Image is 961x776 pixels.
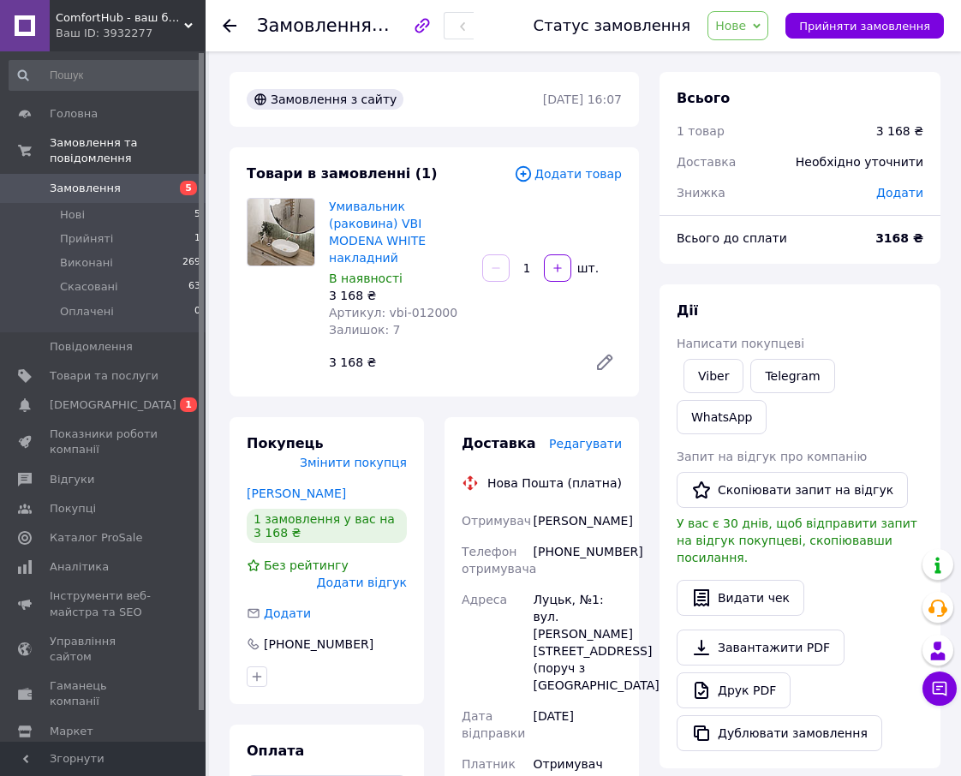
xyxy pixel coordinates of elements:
span: Без рейтингу [264,558,349,572]
button: Прийняти замовлення [785,13,944,39]
span: Показники роботи компанії [50,427,158,457]
span: Нові [60,207,85,223]
span: У вас є 30 днів, щоб відправити запит на відгук покупцеві, скопіювавши посилання. [677,516,917,564]
a: WhatsApp [677,400,767,434]
a: Viber [683,359,743,393]
div: [DATE] [530,701,625,749]
span: Аналітика [50,559,109,575]
span: Додати відгук [317,576,407,589]
span: 0 [194,304,200,319]
span: Доставка [462,435,536,451]
span: Отримувач [462,514,531,528]
span: 5 [194,207,200,223]
span: ComfortHub - ваш будинок, ваш комфорт, ваше тепло [56,10,184,26]
span: Платник [462,757,516,771]
div: 3 168 ₴ [322,350,581,374]
span: Дії [677,302,698,319]
span: Дата відправки [462,709,525,740]
span: Повідомлення [50,339,133,355]
span: Каталог ProSale [50,530,142,546]
span: 269 [182,255,200,271]
span: Маркет [50,724,93,739]
span: Додати [264,606,311,620]
span: Змінити покупця [300,456,407,469]
span: 1 товар [677,124,725,138]
span: [DEMOGRAPHIC_DATA] [50,397,176,413]
time: [DATE] 16:07 [543,93,622,106]
span: Покупець [247,435,324,451]
span: 5 [180,181,197,195]
div: шт. [573,260,600,277]
span: Запит на відгук про компанію [677,450,867,463]
div: [PHONE_NUMBER] [530,536,625,584]
button: Скопіювати запит на відгук [677,472,908,508]
span: Товари в замовленні (1) [247,165,438,182]
div: Необхідно уточнити [785,143,934,181]
span: Телефон отримувача [462,545,536,576]
span: Замовлення [50,181,121,196]
a: Telegram [750,359,834,393]
span: Нове [715,19,746,33]
div: Луцьк, №1: вул. [PERSON_NAME][STREET_ADDRESS] (поруч з [GEOGRAPHIC_DATA]) [530,584,625,701]
span: Артикул: vbi-012000 [329,306,457,319]
span: Прийняті [60,231,113,247]
div: 1 замовлення у вас на 3 168 ₴ [247,509,407,543]
span: Відгуки [50,472,94,487]
span: Додати товар [514,164,622,183]
span: 1 [180,397,197,412]
a: Завантажити PDF [677,630,845,666]
a: [PERSON_NAME] [247,486,346,500]
div: Повернутися назад [223,17,236,34]
div: 3 168 ₴ [876,122,923,140]
a: Умивальник (раковина) VBI MODENA WHITE накладний [329,200,426,265]
span: Адреса [462,593,507,606]
div: Ваш ID: 3932277 [56,26,206,41]
div: Статус замовлення [534,17,691,34]
b: 3168 ₴ [875,231,923,245]
span: 1 [194,231,200,247]
span: Прийняти замовлення [799,20,930,33]
span: Доставка [677,155,736,169]
button: Дублювати замовлення [677,715,882,751]
button: Видати чек [677,580,804,616]
div: [PHONE_NUMBER] [262,636,375,653]
span: Залишок: 7 [329,323,401,337]
span: Управління сайтом [50,634,158,665]
span: Скасовані [60,279,118,295]
button: Чат з покупцем [922,672,957,706]
div: Нова Пошта (платна) [483,475,626,492]
img: Умивальник (раковина) VBI MODENA WHITE накладний [248,199,314,266]
span: Редагувати [549,437,622,451]
span: Інструменти веб-майстра та SEO [50,588,158,619]
a: Друк PDF [677,672,791,708]
span: Оплата [247,743,304,759]
span: Покупці [50,501,96,516]
div: [PERSON_NAME] [530,505,625,536]
span: Знижка [677,186,725,200]
span: Всього до сплати [677,231,787,245]
span: Оплачені [60,304,114,319]
div: Замовлення з сайту [247,89,403,110]
span: Всього [677,90,730,106]
span: Замовлення [257,15,372,36]
span: В наявності [329,272,403,285]
span: Товари та послуги [50,368,158,384]
input: Пошук [9,60,202,91]
span: Написати покупцеві [677,337,804,350]
a: Редагувати [588,345,622,379]
div: 3 168 ₴ [329,287,469,304]
span: Головна [50,106,98,122]
span: Гаманець компанії [50,678,158,709]
span: Додати [876,186,923,200]
span: Виконані [60,255,113,271]
span: 63 [188,279,200,295]
span: Замовлення та повідомлення [50,135,206,166]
